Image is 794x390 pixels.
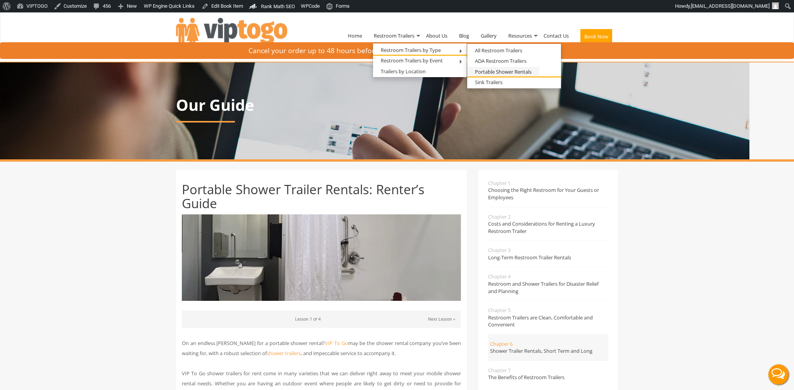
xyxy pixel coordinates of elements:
a: Chapter 5Restroom Trailers are Clean, Comfortable and Convenient [488,301,608,334]
span: Chapter 1 [488,179,608,187]
button: Live Chat [763,359,794,390]
span: Shower Trailer Rentals, Short Term and Long [490,347,608,355]
a: Portable Shower Rentals [467,67,539,77]
h1: Portable Shower Trailer Rentals: Renter’s Guide [182,183,461,211]
a: Contact Us [538,16,575,56]
a: Chapter 4Restroom and Shower Trailers for Disaster Relief and Planning [488,267,608,300]
a: Chapter 7The Benefits of Restroom Trailers [488,361,608,387]
a: shower trailers [267,350,301,357]
a: Next Lesson » [428,316,455,322]
a: Trailers by Location [373,67,433,76]
a: Resources [502,16,538,56]
button: Book Now [580,29,612,44]
span: Choosing the Right Restroom for Your Guests or Employees [488,186,608,201]
span: Rank Math SEO [261,3,295,9]
a: Restroom Trailers [368,16,420,56]
a: Book Now [575,16,618,60]
a: Chapter 6Shower Trailer Rentals, Short Term and Long [488,335,608,361]
a: About Us [420,16,453,56]
span: [EMAIL_ADDRESS][DOMAIN_NAME] [691,3,770,9]
a: Gallery [475,16,502,56]
span: Restroom Trailers are Clean, Comfortable and Convenient [488,314,608,328]
a: Chapter 2Costs and Considerations for Renting a Luxury Restroom Trailer [488,207,608,241]
span: Restroom and Shower Trailers for Disaster Relief and Planning [488,280,608,295]
span: Long-Term Restroom Trailer Rentals [488,254,608,261]
img: VIPTOGO [176,18,287,50]
a: Home [342,16,368,56]
span: Chapter 5 [488,307,608,314]
span: The Benefits of Restroom Trailers [488,374,608,381]
a: ADA Restroom Trailers [467,56,534,66]
a: VIP To Go [325,340,348,347]
p: Lesson 1 of 4 [188,315,455,323]
p: On an endless [PERSON_NAME] for a portable shower rental? may be the shower rental company you’ve... [182,338,461,358]
span: Chapter 4 [488,273,608,280]
a: Chapter 1Choosing the Right Restroom for Your Guests or Employees [488,179,608,207]
span: Chapter 6 [490,340,608,348]
span: Chapter 2 [488,213,608,221]
a: All Restroom Trailers [467,46,530,55]
span: Costs and Considerations for Renting a Luxury Restroom Trailer [488,220,608,235]
img: Portable Shower Trailer Rentals: Renter’s Guide - VIPTOGO [182,214,461,301]
a: Sink Trailers [467,78,510,87]
a: Restroom Trailers by Type [373,45,449,55]
span: Chapter 7 [488,367,608,374]
span: Chapter 3 [488,247,608,254]
a: Restroom Trailers by Event [373,56,451,66]
a: Blog [453,16,475,56]
p: Our Guide [176,97,618,114]
a: Chapter 3Long-Term Restroom Trailer Rentals [488,241,608,267]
